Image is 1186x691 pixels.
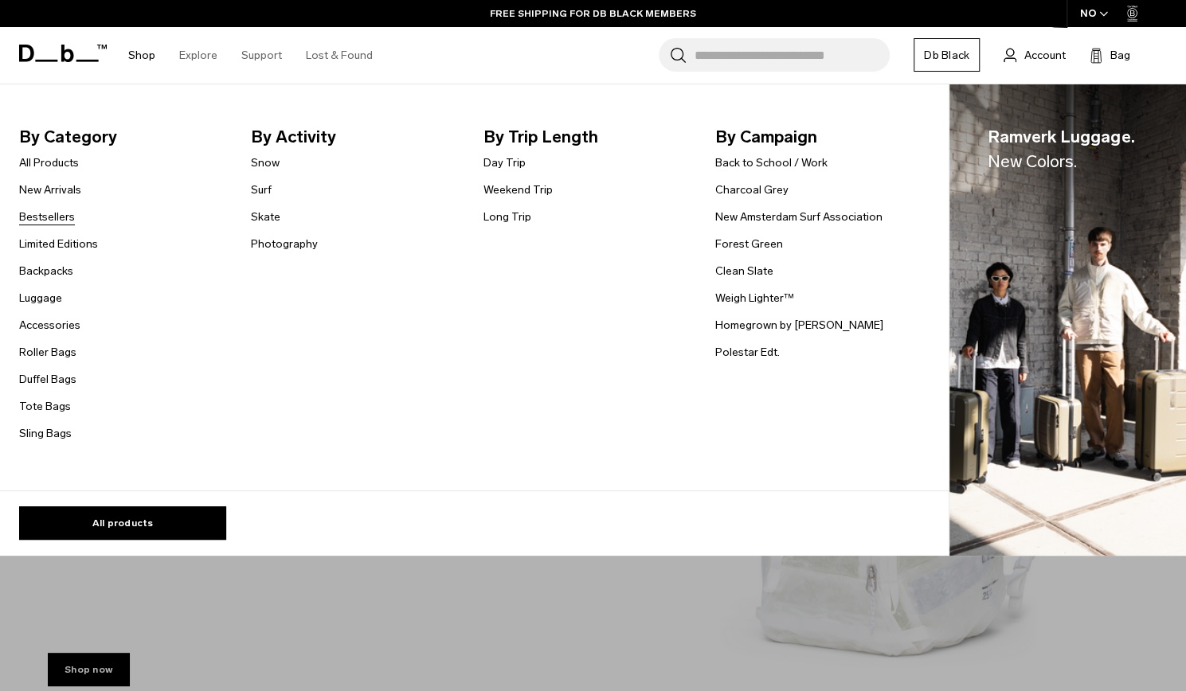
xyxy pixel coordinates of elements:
a: Duffel Bags [19,371,76,388]
span: By Trip Length [483,124,690,150]
a: Back to School / Work [715,154,828,171]
a: Explore [179,27,217,84]
a: Day Trip [483,154,526,171]
span: Bag [1110,47,1130,64]
a: Db Black [914,38,980,72]
a: Tote Bags [19,398,71,415]
a: New Amsterdam Surf Association [715,209,883,225]
a: Charcoal Grey [715,182,789,198]
a: Homegrown by [PERSON_NAME] [715,317,883,334]
span: By Activity [251,124,457,150]
a: Long Trip [483,209,531,225]
span: Ramverk Luggage. [988,124,1134,174]
a: Clean Slate [715,263,773,279]
a: Weekend Trip [483,182,553,198]
a: Sling Bags [19,425,72,442]
a: Ramverk Luggage.New Colors. Db [949,84,1186,556]
a: Forest Green [715,236,783,252]
a: All products [19,506,226,540]
a: Shop [128,27,155,84]
a: New Arrivals [19,182,81,198]
span: By Campaign [715,124,922,150]
span: Account [1024,47,1066,64]
a: Photography [251,236,318,252]
a: Lost & Found [306,27,373,84]
a: All Products [19,154,79,171]
a: Surf [251,182,272,198]
a: Account [1004,45,1066,64]
nav: Main Navigation [116,27,385,84]
a: Roller Bags [19,344,76,361]
span: By Category [19,124,225,150]
img: Db [949,84,1186,556]
a: Limited Editions [19,236,98,252]
a: Skate [251,209,280,225]
a: Snow [251,154,280,171]
a: Polestar Edt. [715,344,780,361]
a: Accessories [19,317,80,334]
a: Support [241,27,282,84]
button: Bag [1090,45,1130,64]
a: FREE SHIPPING FOR DB BLACK MEMBERS [490,6,696,21]
a: Weigh Lighter™ [715,290,794,306]
a: Bestsellers [19,209,75,225]
span: New Colors. [988,151,1077,171]
a: Luggage [19,290,62,306]
a: Backpacks [19,263,73,279]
